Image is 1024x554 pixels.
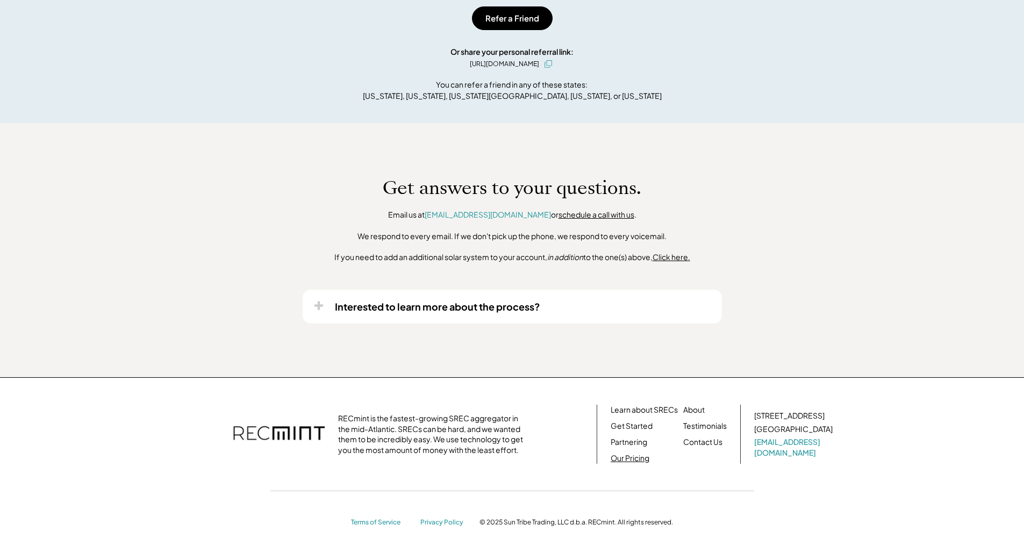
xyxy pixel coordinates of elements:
[754,411,825,421] div: [STREET_ADDRESS]
[334,252,690,263] div: If you need to add an additional solar system to your account, to the one(s) above,
[479,518,673,527] div: © 2025 Sun Tribe Trading, LLC d.b.a. RECmint. All rights reserved.
[754,437,835,458] a: [EMAIL_ADDRESS][DOMAIN_NAME]
[335,300,540,313] div: Interested to learn more about the process?
[611,437,647,448] a: Partnering
[542,57,555,70] button: click to copy
[357,231,667,242] div: We respond to every email. If we don't pick up the phone, we respond to every voicemail.
[683,437,722,448] a: Contact Us
[388,210,636,220] div: Email us at or .
[338,413,529,455] div: RECmint is the fastest-growing SREC aggregator in the mid-Atlantic. SRECs can be hard, and we wan...
[611,405,678,415] a: Learn about SRECs
[611,453,649,464] a: Our Pricing
[683,421,727,431] a: Testimonials
[425,210,551,219] a: [EMAIL_ADDRESS][DOMAIN_NAME]
[558,210,634,219] a: schedule a call with us
[420,518,469,527] a: Privacy Policy
[351,518,410,527] a: Terms of Service
[547,252,583,262] em: in addition
[754,424,833,435] div: [GEOGRAPHIC_DATA]
[653,252,690,262] u: Click here.
[233,415,325,453] img: recmint-logotype%403x.png
[472,6,553,30] button: Refer a Friend
[383,177,641,199] h1: Get answers to your questions.
[470,59,539,69] div: [URL][DOMAIN_NAME]
[611,421,653,431] a: Get Started
[450,46,574,57] div: Or share your personal referral link:
[683,405,705,415] a: About
[363,79,662,102] div: You can refer a friend in any of these states: [US_STATE], [US_STATE], [US_STATE][GEOGRAPHIC_DATA...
